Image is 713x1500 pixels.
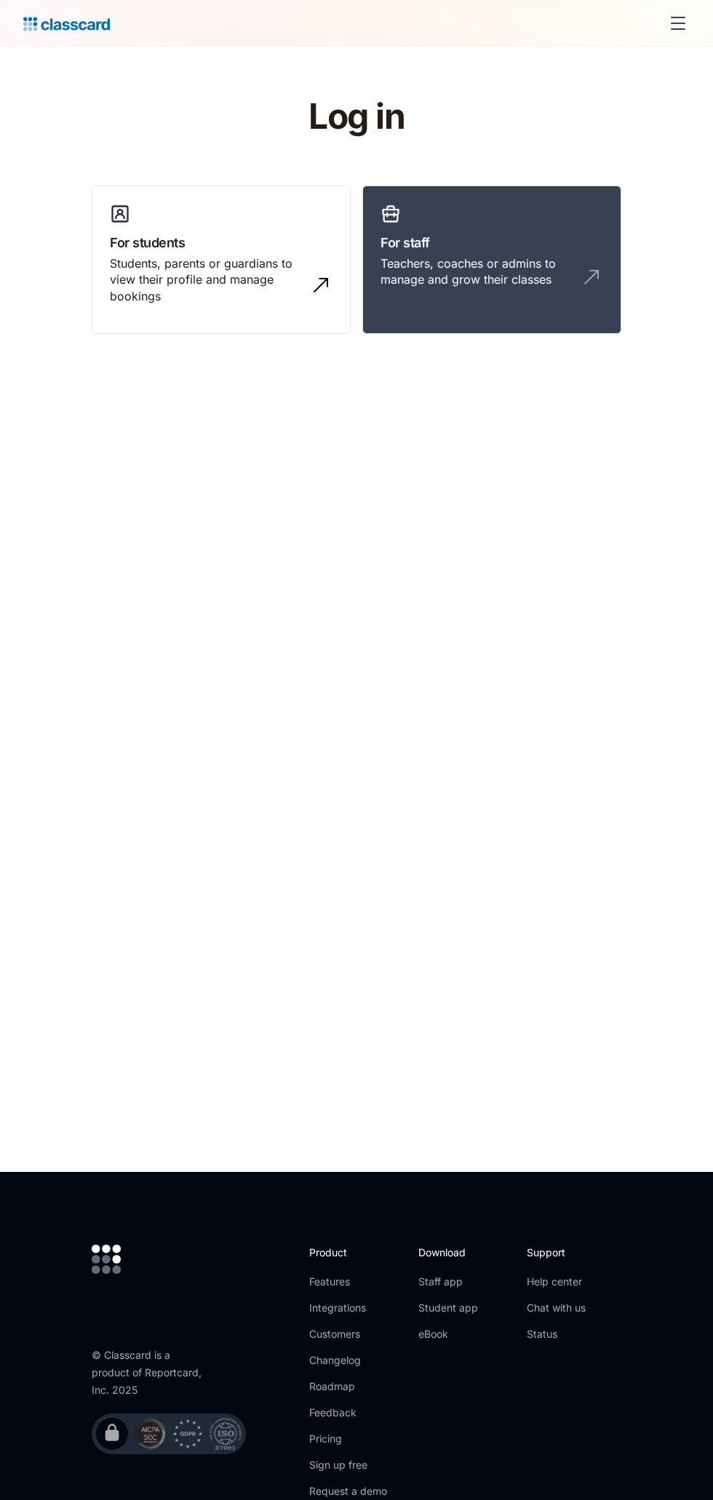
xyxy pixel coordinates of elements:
[92,1347,208,1399] div: © Classcard is a product of Reportcard, Inc. 2025
[309,1274,387,1289] a: Features
[309,1405,387,1420] a: Feedback
[418,1301,478,1315] a: Student app
[23,13,110,33] a: home
[309,1301,387,1315] a: Integrations
[309,1379,387,1394] a: Roadmap
[527,1327,586,1341] a: Status
[309,1245,387,1260] h2: Product
[661,6,690,41] div: menu
[126,97,588,136] h1: Log in
[381,233,603,252] h3: For staff
[418,1327,478,1341] a: eBook
[309,1353,387,1368] a: Changelog
[418,1274,478,1289] a: Staff app
[309,1458,387,1472] a: Sign up free
[309,1432,387,1446] a: Pricing
[309,1327,387,1341] a: Customers
[110,233,332,252] h3: For students
[381,255,574,288] div: Teachers, coaches or admins to manage and grow their classes
[527,1301,586,1315] a: Chat with us
[362,185,621,334] a: For staffTeachers, coaches or admins to manage and grow their classes
[309,1484,387,1499] a: Request a demo
[527,1245,586,1260] h2: Support
[527,1274,586,1289] a: Help center
[92,185,351,334] a: For studentsStudents, parents or guardians to view their profile and manage bookings
[418,1245,478,1260] h2: Download
[110,255,303,304] div: Students, parents or guardians to view their profile and manage bookings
